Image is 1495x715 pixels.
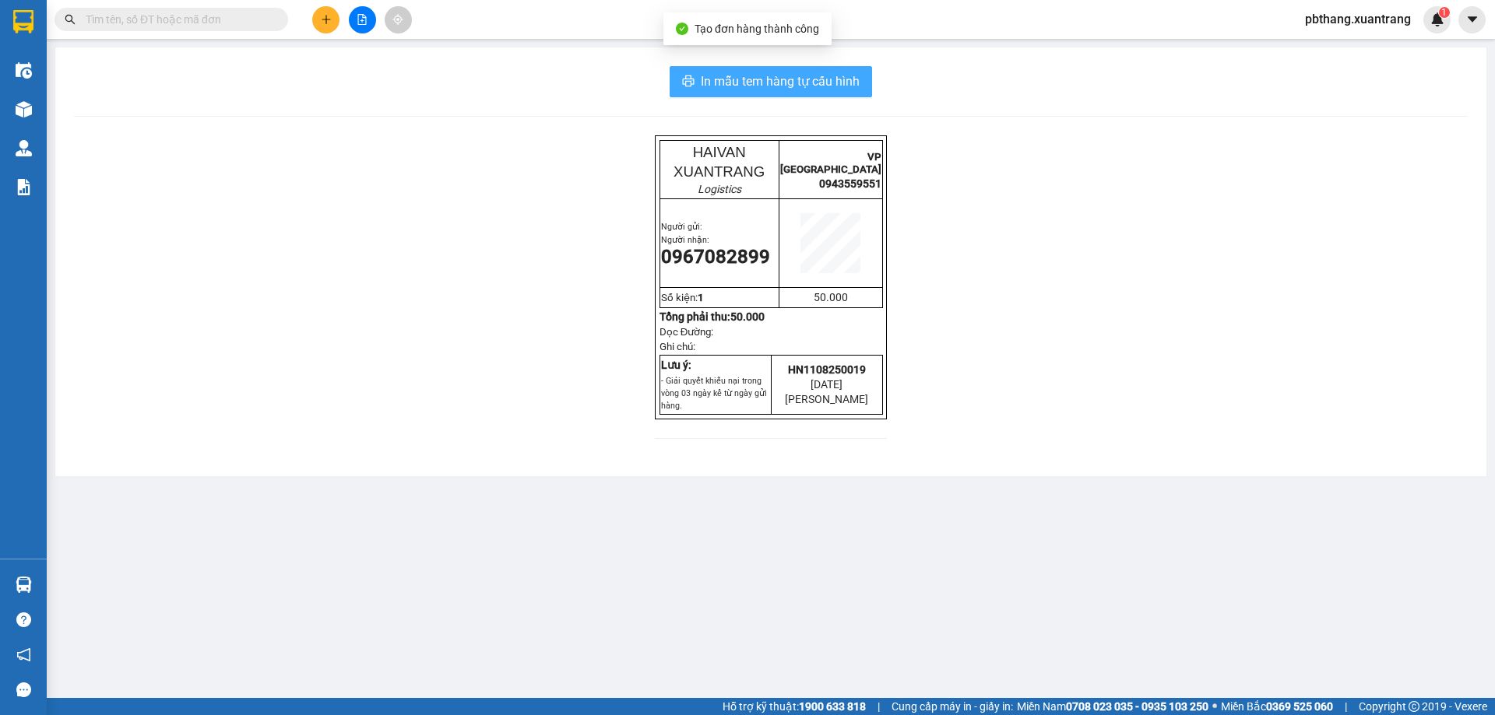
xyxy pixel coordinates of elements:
[16,140,32,156] img: warehouse-icon
[1409,701,1419,712] span: copyright
[878,698,880,715] span: |
[814,291,848,303] span: 50.000
[16,612,31,627] span: question-circle
[1441,7,1447,18] span: 1
[321,14,332,25] span: plus
[1345,698,1347,715] span: |
[1212,703,1217,710] span: ⚪️
[661,359,691,371] strong: Lưu ý:
[695,23,819,35] span: Tạo đơn hàng thành công
[661,376,767,411] span: - Giải quyết khiếu nại trong vòng 03 ngày kể từ ngày gửi hàng.
[788,363,866,376] span: HN1108250019
[660,326,714,338] span: Dọc Đường:
[1439,7,1450,18] sup: 1
[674,163,765,180] span: XUANTRANG
[65,14,76,25] span: search
[660,310,765,323] strong: Tổng phải thu:
[385,6,412,33] button: aim
[698,292,704,303] span: 1
[811,378,842,391] span: [DATE]
[670,66,872,97] button: printerIn mẫu tem hàng tự cấu hình
[1017,698,1208,715] span: Miền Nam
[1293,9,1423,29] span: pbthang.xuantrang
[780,151,881,175] span: VP [GEOGRAPHIC_DATA]
[16,101,32,117] img: warehouse-icon
[661,235,709,245] span: Người nhận:
[1221,698,1333,715] span: Miền Bắc
[661,246,770,268] span: 0967082899
[1465,12,1479,26] span: caret-down
[1430,12,1444,26] img: icon-new-feature
[16,577,32,593] img: warehouse-icon
[1458,6,1486,33] button: caret-down
[730,310,765,323] span: 50.000
[785,393,868,405] span: [PERSON_NAME]
[13,10,33,33] img: logo-vxr
[1066,700,1208,713] strong: 0708 023 035 - 0935 103 250
[16,647,31,662] span: notification
[660,341,695,352] span: Ghi chú:
[16,179,32,195] img: solution-icon
[16,682,31,697] span: message
[1266,700,1333,713] strong: 0369 525 060
[682,75,695,89] span: printer
[86,11,269,28] input: Tìm tên, số ĐT hoặc mã đơn
[312,6,339,33] button: plus
[676,23,688,35] span: check-circle
[661,222,702,232] span: Người gửi:
[723,698,866,715] span: Hỗ trợ kỹ thuật:
[349,6,376,33] button: file-add
[701,72,860,91] span: In mẫu tem hàng tự cấu hình
[16,62,32,79] img: warehouse-icon
[892,698,1013,715] span: Cung cấp máy in - giấy in:
[357,14,368,25] span: file-add
[819,177,881,190] span: 0943559551
[799,700,866,713] strong: 1900 633 818
[693,144,746,160] span: HAIVAN
[661,292,704,303] span: Số kiện:
[392,14,403,25] span: aim
[698,183,741,195] em: Logistics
